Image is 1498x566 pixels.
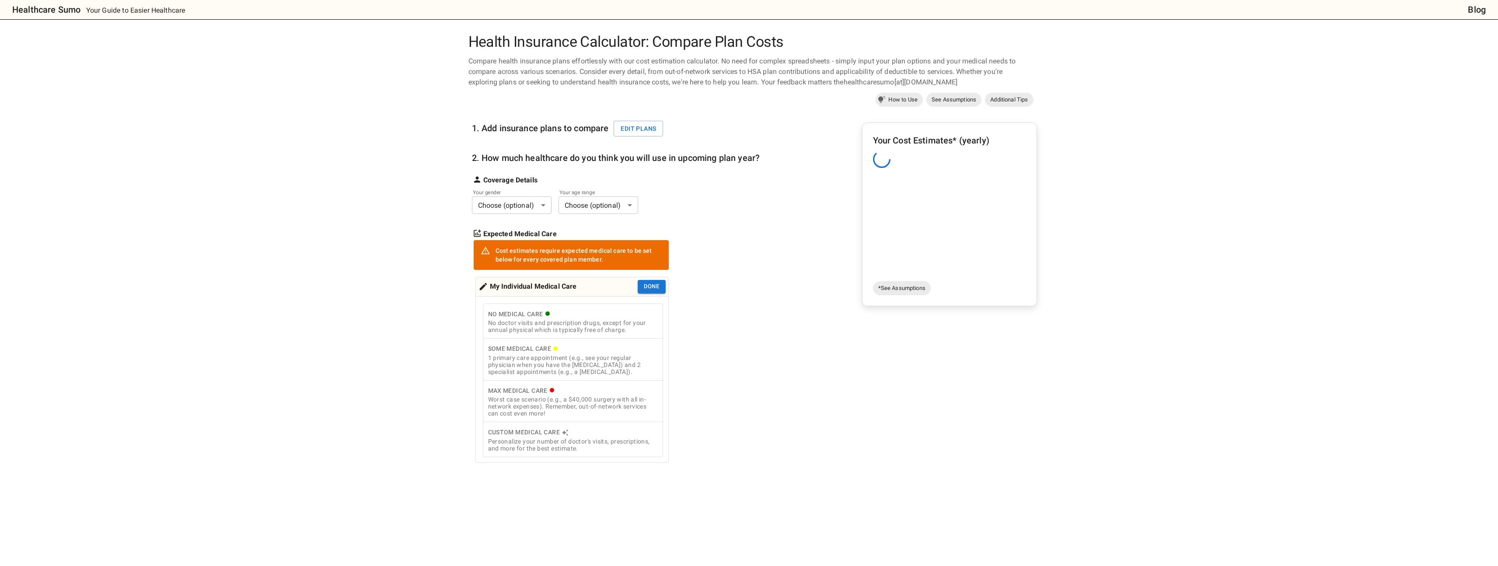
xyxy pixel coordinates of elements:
[488,396,658,417] div: Worst case scenario (e.g., a $40,000 surgery with all in-network expenses). Remember, out-of-netw...
[926,95,981,104] span: See Assumptions
[483,338,663,381] button: Some Medical Care1 primary care appointment (e.g., see your regular physician when you have the [...
[873,284,931,293] span: *See Assumptions
[926,93,981,107] a: See Assumptions
[488,354,658,375] div: 1 primary care appointment (e.g., see your regular physician when you have the [MEDICAL_DATA]) an...
[483,380,663,423] button: Max Medical CareWorst case scenario (e.g., a $40,000 surgery with all in-network expenses). Remem...
[488,427,658,438] div: Custom Medical Care
[465,56,1034,87] div: Compare health insurance plans effortlessly with our cost estimation calculator. No need for comp...
[488,385,658,396] div: Max Medical Care
[488,319,658,333] div: No doctor visits and prescription drugs, except for your annual physical which is typically free ...
[488,343,658,354] div: Some Medical Care
[488,438,658,452] div: Personalize your number of doctor's visits, prescriptions, and more for the best estimate.
[483,175,538,185] strong: Coverage Details
[478,280,577,293] div: My Individual Medical Care
[985,95,1033,104] span: Additional Tips
[483,229,557,239] strong: Expected Medical Care
[5,3,80,17] a: Healthcare Sumo
[638,280,666,293] button: Done
[1468,3,1486,17] a: Blog
[465,33,1034,51] h1: Health Insurance Calculator: Compare Plan Costs
[483,304,663,339] button: No Medical CareNo doctor visits and prescription drugs, except for your annual physical which is ...
[472,151,760,165] h6: 2. How much healthcare do you think you will use in upcoming plan year?
[12,3,80,17] h6: Healthcare Sumo
[496,243,662,267] div: Cost estimates require expected medical care to be set below for every covered plan member.
[559,189,626,196] label: Your age range
[876,93,923,107] a: How to Use
[883,95,923,104] span: How to Use
[472,121,669,137] h6: 1. Add insurance plans to compare
[873,133,1026,147] h6: Your Cost Estimates* (yearly)
[483,422,663,457] button: Custom Medical CarePersonalize your number of doctor's visits, prescriptions, and more for the be...
[985,93,1033,107] a: Additional Tips
[472,196,552,214] div: Choose (optional)
[559,196,638,214] div: Choose (optional)
[614,121,663,137] button: Edit plans
[873,281,931,295] a: *See Assumptions
[488,309,658,320] div: No Medical Care
[86,5,185,16] p: Your Guide to Easier Healthcare
[473,189,539,196] label: Your gender
[483,304,663,457] div: cost type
